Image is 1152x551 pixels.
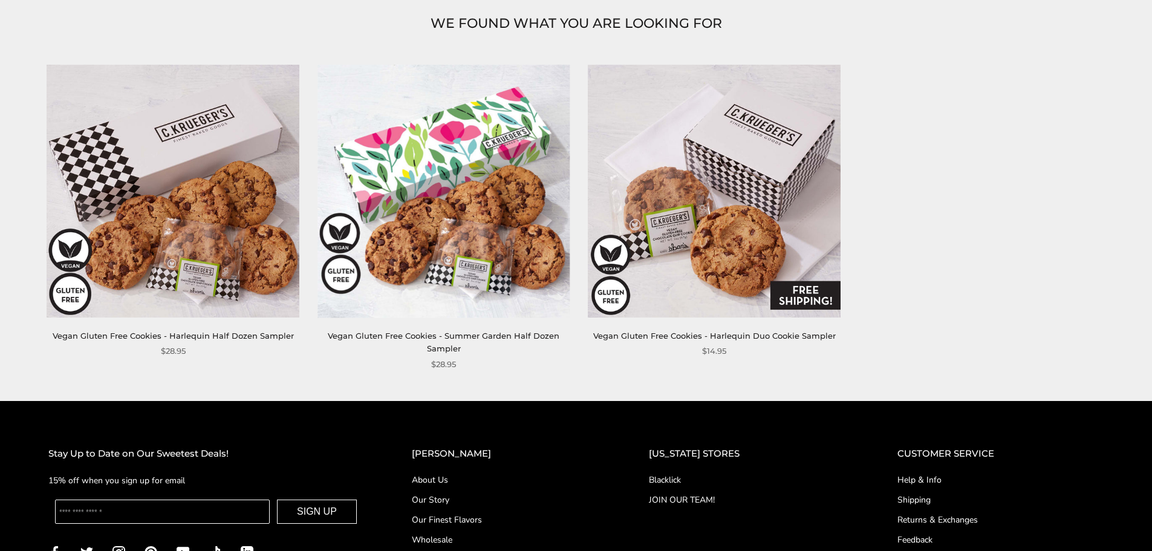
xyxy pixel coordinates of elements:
a: Vegan Gluten Free Cookies - Harlequin Duo Cookie Sampler [593,331,836,341]
h2: CUSTOMER SERVICE [897,446,1104,461]
h2: Stay Up to Date on Our Sweetest Deals! [48,446,363,461]
h2: [PERSON_NAME] [412,446,600,461]
a: JOIN OUR TEAM! [649,494,849,506]
img: Vegan Gluten Free Cookies - Harlequin Half Dozen Sampler [47,65,299,317]
p: 15% off when you sign up for email [48,474,363,487]
img: Vegan Gluten Free Cookies - Summer Garden Half Dozen Sampler [317,65,570,317]
a: Shipping [897,494,1104,506]
a: Our Finest Flavors [412,514,600,526]
a: Vegan Gluten Free Cookies - Summer Garden Half Dozen Sampler [328,331,559,353]
button: SIGN UP [277,500,357,524]
a: Help & Info [897,474,1104,486]
a: Blacklick [649,474,849,486]
a: Vegan Gluten Free Cookies - Harlequin Half Dozen Sampler [53,331,294,341]
a: Feedback [897,533,1104,546]
span: $28.95 [161,345,186,357]
span: $28.95 [431,358,456,371]
img: Vegan Gluten Free Cookies - Harlequin Duo Cookie Sampler [588,65,841,317]
a: Wholesale [412,533,600,546]
iframe: Sign Up via Text for Offers [10,505,125,541]
input: Enter your email [55,500,270,524]
h2: [US_STATE] STORES [649,446,849,461]
h1: WE FOUND WHAT YOU ARE LOOKING FOR [48,13,1104,34]
a: Our Story [412,494,600,506]
span: $14.95 [702,345,726,357]
a: About Us [412,474,600,486]
a: Returns & Exchanges [897,514,1104,526]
